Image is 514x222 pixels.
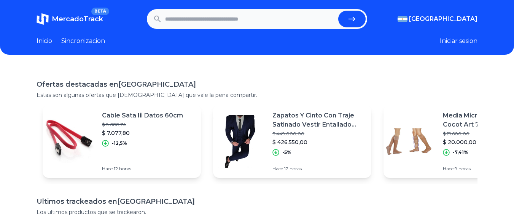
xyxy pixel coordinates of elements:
[37,36,52,46] a: Inicio
[102,122,183,128] p: $ 8.088,74
[440,36,477,46] button: Iniciar sesion
[398,16,407,22] img: Argentina
[282,149,291,155] p: -5%
[272,131,365,137] p: $ 449.000,00
[52,15,103,23] span: MercadoTrack
[384,115,437,168] img: Featured image
[398,14,477,24] button: [GEOGRAPHIC_DATA]
[409,14,477,24] span: [GEOGRAPHIC_DATA]
[213,105,371,178] a: Featured imageZapatos Y Cinto Con Traje Satinado Vestir Entallado Import$ 449.000,00$ 426.550,00-...
[272,111,365,129] p: Zapatos Y Cinto Con Traje Satinado Vestir Entallado Import
[37,196,477,207] h1: Ultimos trackeados en [GEOGRAPHIC_DATA]
[102,166,183,172] p: Hace 12 horas
[272,166,365,172] p: Hace 12 horas
[102,111,183,120] p: Cable Sata Iii Datos 60cm
[43,115,96,168] img: Featured image
[453,149,468,155] p: -7,41%
[43,105,201,178] a: Featured imageCable Sata Iii Datos 60cm$ 8.088,74$ 7.077,80-12,5%Hace 12 horas
[213,115,266,168] img: Featured image
[37,91,477,99] p: Estas son algunas ofertas que [DEMOGRAPHIC_DATA] que vale la pena compartir.
[61,36,105,46] a: Sincronizacion
[37,79,477,90] h1: Ofertas destacadas en [GEOGRAPHIC_DATA]
[37,13,49,25] img: MercadoTrack
[91,8,109,15] span: BETA
[102,129,183,137] p: $ 7.077,80
[112,140,127,146] p: -12,5%
[37,208,477,216] p: Los ultimos productos que se trackearon.
[272,138,365,146] p: $ 426.550,00
[37,13,103,25] a: MercadoTrackBETA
